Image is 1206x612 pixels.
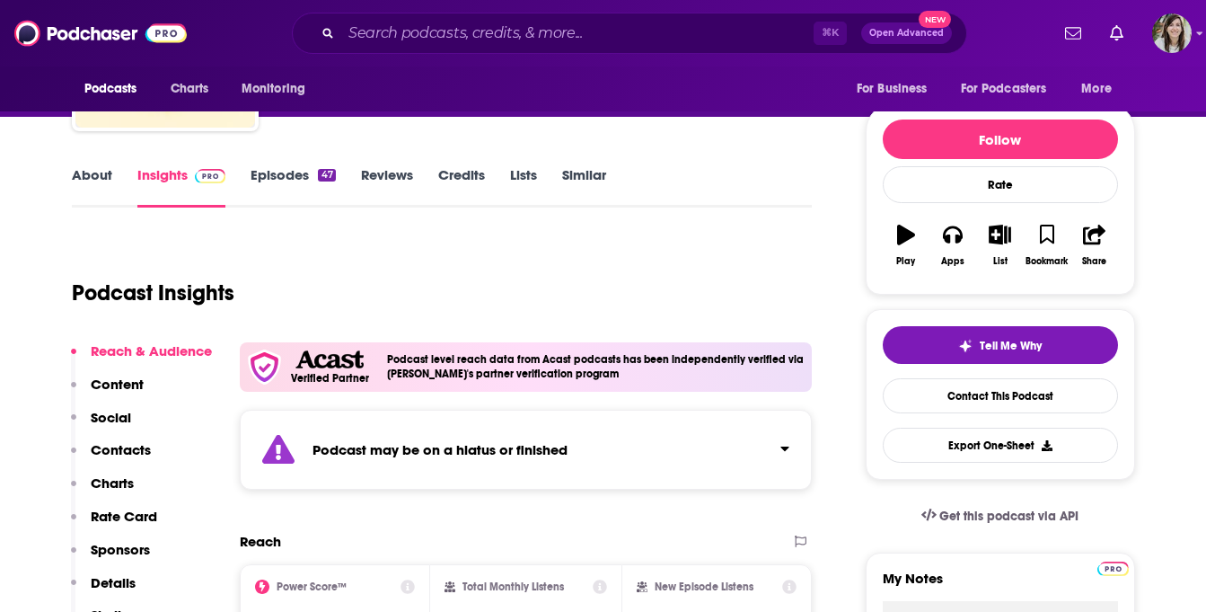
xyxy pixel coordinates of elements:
[71,508,157,541] button: Rate Card
[72,72,161,106] button: open menu
[71,376,144,409] button: Content
[1070,213,1117,278] button: Share
[91,409,131,426] p: Social
[1024,213,1070,278] button: Bookmark
[72,166,112,208] a: About
[91,475,134,492] p: Charts
[137,166,226,208] a: InsightsPodchaser Pro
[510,166,537,208] a: Lists
[71,475,134,508] button: Charts
[857,76,928,102] span: For Business
[896,256,915,267] div: Play
[71,441,151,475] button: Contacts
[91,376,144,393] p: Content
[1103,18,1131,49] a: Show notifications dropdown
[883,428,1118,463] button: Export One-Sheet
[72,279,234,306] h1: Podcast Insights
[993,256,1008,267] div: List
[929,213,976,278] button: Apps
[1082,256,1106,267] div: Share
[883,570,1118,601] label: My Notes
[91,541,150,558] p: Sponsors
[844,72,950,106] button: open menu
[71,409,131,442] button: Social
[883,213,929,278] button: Play
[883,120,1118,159] button: Follow
[438,166,485,208] a: Credits
[980,339,1042,353] span: Tell Me Why
[171,76,209,102] span: Charts
[242,76,305,102] span: Monitoring
[195,169,226,183] img: Podchaser Pro
[1097,559,1129,576] a: Pro website
[361,166,413,208] a: Reviews
[1069,72,1134,106] button: open menu
[1152,13,1192,53] span: Logged in as devinandrade
[91,508,157,525] p: Rate Card
[71,541,150,574] button: Sponsors
[976,213,1023,278] button: List
[387,353,805,380] h4: Podcast level reach data from Acast podcasts has been independently verified via [PERSON_NAME]'s ...
[1097,562,1129,576] img: Podchaser Pro
[240,410,813,490] section: Click to expand status details
[869,29,944,38] span: Open Advanced
[277,581,347,593] h2: Power Score™
[313,441,568,458] strong: Podcast may be on a hiatus or finished
[655,581,753,593] h2: New Episode Listens
[229,72,329,106] button: open menu
[292,13,967,54] div: Search podcasts, credits, & more...
[883,326,1118,364] button: tell me why sparkleTell Me Why
[941,256,964,267] div: Apps
[961,76,1047,102] span: For Podcasters
[291,373,369,384] h5: Verified Partner
[1058,18,1088,49] a: Show notifications dropdown
[1152,13,1192,53] button: Show profile menu
[91,441,151,458] p: Contacts
[883,166,1118,203] div: Rate
[71,574,136,608] button: Details
[939,509,1078,524] span: Get this podcast via API
[958,339,973,353] img: tell me why sparkle
[1081,76,1112,102] span: More
[949,72,1073,106] button: open menu
[159,72,220,106] a: Charts
[91,342,212,359] p: Reach & Audience
[907,494,1094,538] a: Get this podcast via API
[462,581,564,593] h2: Total Monthly Listens
[1152,13,1192,53] img: User Profile
[814,22,847,45] span: ⌘ K
[562,166,606,208] a: Similar
[883,378,1118,413] a: Contact This Podcast
[240,533,281,550] h2: Reach
[91,574,136,591] p: Details
[318,169,335,182] div: 47
[1026,256,1068,267] div: Bookmark
[861,22,952,44] button: Open AdvancedNew
[251,166,335,208] a: Episodes47
[341,19,814,48] input: Search podcasts, credits, & more...
[247,350,282,385] img: verfied icon
[919,11,951,28] span: New
[84,76,137,102] span: Podcasts
[295,350,364,369] img: Acast
[14,16,187,50] img: Podchaser - Follow, Share and Rate Podcasts
[71,342,212,376] button: Reach & Audience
